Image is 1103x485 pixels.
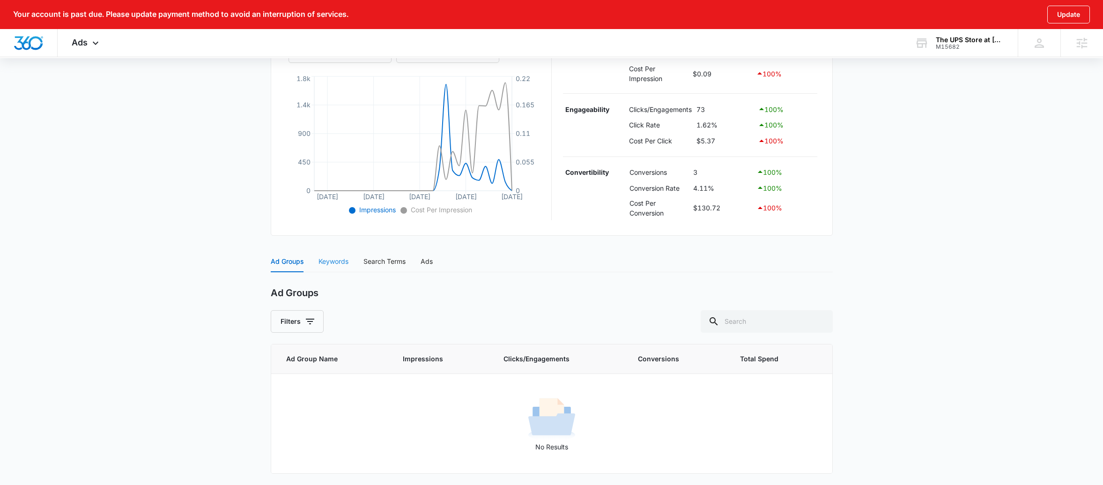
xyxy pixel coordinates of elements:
[271,287,318,299] h2: Ad Groups
[516,129,530,137] tspan: 0.11
[516,101,534,109] tspan: 0.165
[694,133,755,149] td: $5.37
[516,187,520,194] tspan: 0
[691,164,754,180] td: 3
[298,158,311,166] tspan: 450
[694,101,755,117] td: 73
[758,135,815,147] div: 100 %
[756,182,815,194] div: 100 %
[516,158,534,166] tspan: 0.055
[501,193,523,201] tspan: [DATE]
[272,442,832,452] p: No Results
[565,168,609,176] strong: Convertibility
[936,44,1004,50] div: account id
[627,61,691,86] td: Cost Per Impression
[936,36,1004,44] div: account name
[409,193,430,201] tspan: [DATE]
[363,193,384,201] tspan: [DATE]
[296,101,311,109] tspan: 1.4k
[691,180,754,196] td: 4.11%
[565,105,609,113] strong: Engageability
[691,196,754,220] td: $130.72
[306,187,311,194] tspan: 0
[528,395,575,442] img: No Results
[756,166,815,178] div: 100 %
[403,354,467,364] span: Impressions
[627,101,694,117] td: Clicks/Engagements
[756,202,815,214] div: 100 %
[638,354,704,364] span: Conversions
[694,117,755,133] td: 1.62%
[363,256,406,267] div: Search Terms
[455,193,476,201] tspan: [DATE]
[627,117,694,133] td: Click Rate
[627,133,694,149] td: Cost Per Click
[271,256,304,267] div: Ad Groups
[409,206,472,214] span: Cost Per Impression
[740,354,803,364] span: Total Spend
[627,180,691,196] td: Conversion Rate
[318,256,348,267] div: Keywords
[516,75,530,82] tspan: 0.22
[286,354,367,364] span: Ad Group Name
[13,10,348,19] p: Your account is past due. Please update payment method to avoid an interruption of services.
[271,310,324,333] button: Filters
[627,164,691,180] td: Conversions
[298,129,311,137] tspan: 900
[421,256,433,267] div: Ads
[758,104,815,115] div: 100 %
[758,119,815,131] div: 100 %
[691,61,754,86] td: $0.09
[317,193,338,201] tspan: [DATE]
[627,196,691,220] td: Cost Per Conversion
[72,37,88,47] span: Ads
[701,310,833,333] input: Search
[756,68,815,79] div: 100 %
[58,29,115,57] div: Ads
[357,206,396,214] span: Impressions
[503,354,602,364] span: Clicks/Engagements
[1047,6,1090,23] button: Update
[296,75,311,82] tspan: 1.8k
